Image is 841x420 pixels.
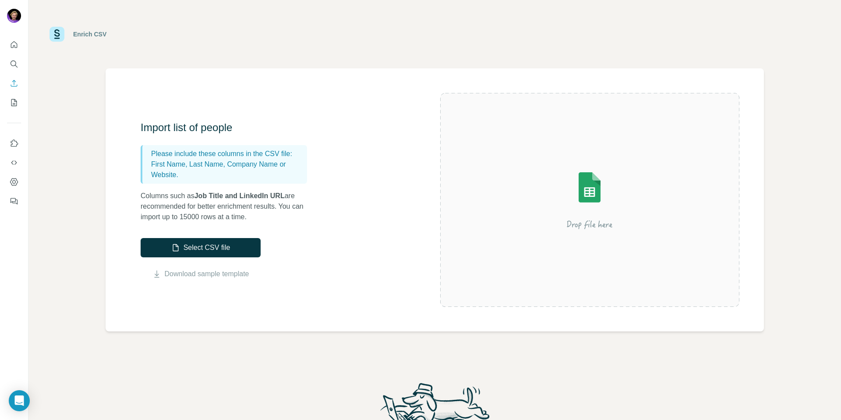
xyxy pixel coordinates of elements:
[194,192,285,199] span: Job Title and LinkedIn URL
[7,56,21,72] button: Search
[7,155,21,171] button: Use Surfe API
[7,37,21,53] button: Quick start
[7,95,21,110] button: My lists
[151,159,304,180] p: First Name, Last Name, Company Name or Website.
[7,75,21,91] button: Enrich CSV
[7,193,21,209] button: Feedback
[73,30,106,39] div: Enrich CSV
[141,269,261,279] button: Download sample template
[7,135,21,151] button: Use Surfe on LinkedIn
[141,191,316,222] p: Columns such as are recommended for better enrichment results. You can import up to 15000 rows at...
[9,390,30,411] div: Open Intercom Messenger
[141,121,316,135] h3: Import list of people
[165,269,249,279] a: Download sample template
[151,149,304,159] p: Please include these columns in the CSV file:
[7,9,21,23] img: Avatar
[7,174,21,190] button: Dashboard
[141,238,261,257] button: Select CSV file
[49,27,64,42] img: Surfe Logo
[511,147,668,253] img: Surfe Illustration - Drop file here or select below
